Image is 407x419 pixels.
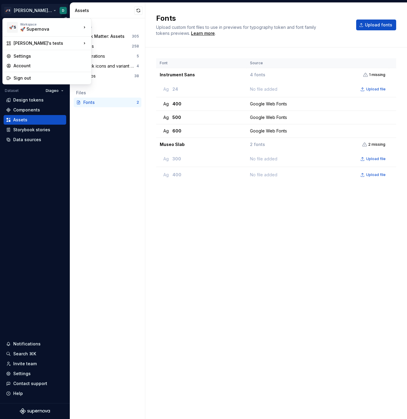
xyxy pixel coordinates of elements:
[14,75,88,81] div: Sign out
[7,22,18,33] div: 🚀S
[20,26,71,32] div: 🚀 Supernova
[14,63,88,69] div: Account
[14,53,88,59] div: Settings
[14,40,82,46] div: [PERSON_NAME]'s tests
[20,23,82,26] div: Workspace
